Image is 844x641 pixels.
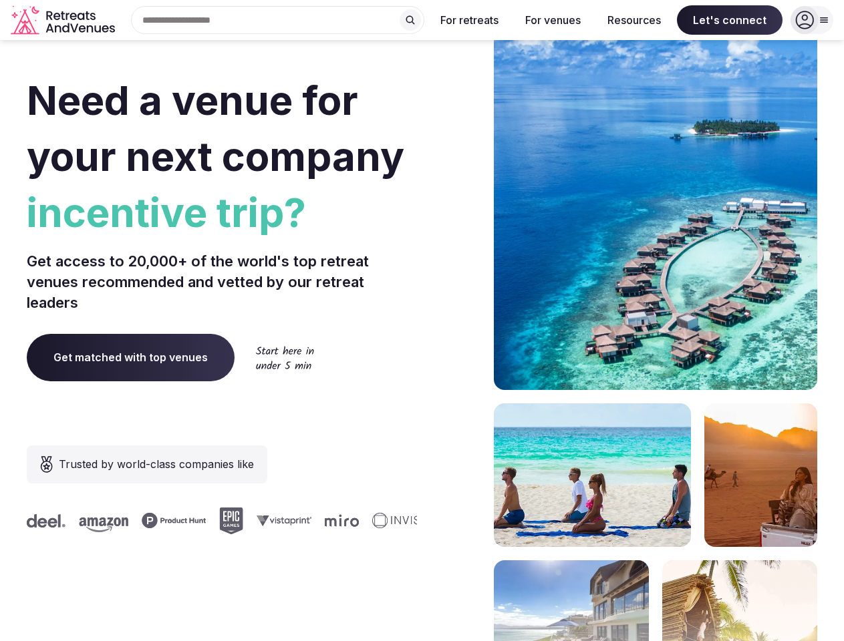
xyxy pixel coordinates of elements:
svg: Epic Games company logo [219,507,243,534]
button: For venues [515,5,591,35]
svg: Vistaprint company logo [257,515,311,526]
button: For retreats [430,5,509,35]
span: Let's connect [677,5,783,35]
a: Visit the homepage [11,5,118,35]
img: Start here in under 5 min [256,346,314,369]
span: Trusted by world-class companies like [59,456,254,472]
svg: Miro company logo [325,514,359,527]
img: woman sitting in back of truck with camels [704,403,817,547]
svg: Deel company logo [27,514,65,527]
span: incentive trip? [27,184,417,240]
span: Need a venue for your next company [27,76,404,180]
p: Get access to 20,000+ of the world's top retreat venues recommended and vetted by our retreat lea... [27,251,417,312]
img: yoga on tropical beach [494,403,691,547]
button: Resources [597,5,672,35]
a: Get matched with top venues [27,334,235,381]
svg: Invisible company logo [372,513,446,529]
svg: Retreats and Venues company logo [11,5,118,35]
